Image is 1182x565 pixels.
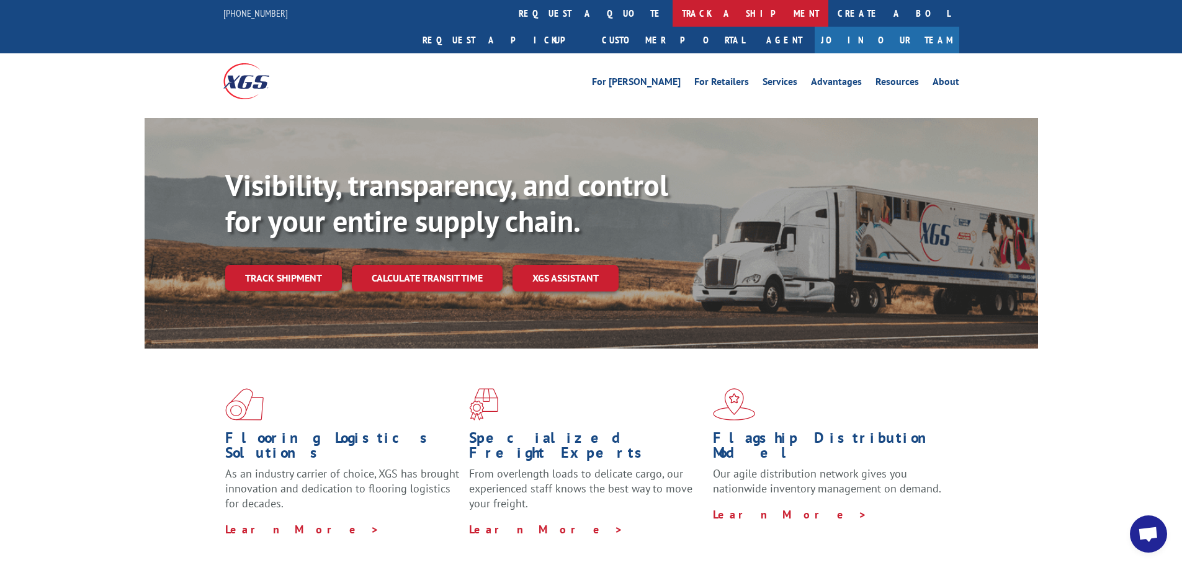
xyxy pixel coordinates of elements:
a: For Retailers [694,77,749,91]
h1: Specialized Freight Experts [469,430,704,466]
a: Learn More > [469,522,624,536]
img: xgs-icon-total-supply-chain-intelligence-red [225,388,264,420]
a: Join Our Team [815,27,959,53]
img: xgs-icon-flagship-distribution-model-red [713,388,756,420]
a: Services [763,77,797,91]
h1: Flooring Logistics Solutions [225,430,460,466]
a: Calculate transit time [352,265,503,291]
a: [PHONE_NUMBER] [223,7,288,19]
b: Visibility, transparency, and control for your entire supply chain. [225,166,668,240]
a: XGS ASSISTANT [513,265,619,291]
div: Open chat [1130,515,1167,553]
a: About [933,77,959,91]
h1: Flagship Distribution Model [713,430,947,466]
a: Agent [754,27,815,53]
span: As an industry carrier of choice, XGS has brought innovation and dedication to flooring logistics... [225,466,459,510]
a: Learn More > [713,507,867,522]
a: Request a pickup [413,27,593,53]
a: Advantages [811,77,862,91]
a: Resources [875,77,919,91]
a: Customer Portal [593,27,754,53]
p: From overlength loads to delicate cargo, our experienced staff knows the best way to move your fr... [469,466,704,522]
a: Learn More > [225,522,380,536]
span: Our agile distribution network gives you nationwide inventory management on demand. [713,466,941,496]
a: Track shipment [225,265,342,291]
a: For [PERSON_NAME] [592,77,681,91]
img: xgs-icon-focused-on-flooring-red [469,388,498,420]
